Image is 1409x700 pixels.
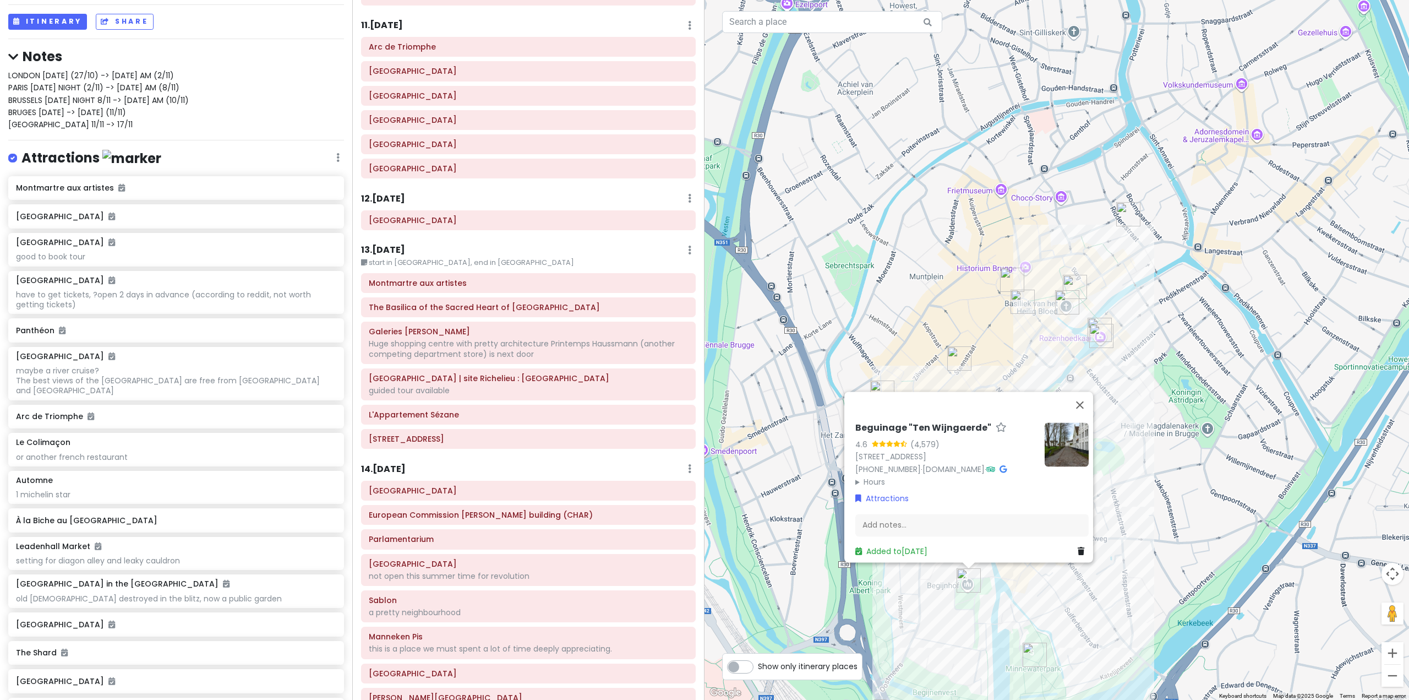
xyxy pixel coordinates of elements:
a: [DOMAIN_NAME] [922,464,985,475]
h6: [GEOGRAPHIC_DATA] [16,237,115,247]
i: Added to itinerary [118,184,125,192]
div: Add notes... [855,514,1089,537]
button: Keyboard shortcuts [1219,692,1266,700]
div: Steenstraat [947,346,971,371]
img: Picture of the place [1045,422,1089,466]
h6: 14 . [DATE] [361,464,406,475]
i: Added to itinerary [61,649,68,656]
h6: Panthéon [16,325,336,335]
div: De Burg [1063,275,1087,299]
summary: Hours [855,476,1036,488]
div: not open this summer time for revolution [369,571,688,581]
h6: Arc de Triomphe [16,411,336,421]
h6: Sablon [369,595,688,605]
div: guided tour available [369,386,688,395]
div: Market Square [1000,268,1024,292]
div: old [DEMOGRAPHIC_DATA] destroyed in the blitz, now a public garden [16,594,336,604]
div: 4.6 [855,438,872,451]
div: · · [855,422,1036,488]
i: Added to itinerary [108,621,115,628]
div: have to get tickets, ?open 2 days in advance (according to reddit, not worth getting tickets) [16,290,336,310]
i: Google Maps [1000,465,1007,473]
button: Map camera controls [1381,563,1403,585]
div: Belfort [1011,290,1035,314]
h6: Palace of Versailles [369,215,688,225]
h4: Attractions [21,149,161,167]
i: Added to itinerary [108,677,115,685]
i: Added to itinerary [59,327,65,334]
h6: European Commission Charlemagne building (CHAR) [369,510,688,520]
h4: Notes [8,48,344,65]
h6: Place de la Concorde [369,139,688,149]
i: Added to itinerary [108,238,115,246]
div: a pretty neighbourhood [369,607,688,617]
a: Terms (opens in new tab) [1340,693,1355,699]
h6: Montmartre aux artistes [369,278,688,288]
button: Itinerary [8,14,87,30]
h6: [GEOGRAPHIC_DATA] [16,676,336,686]
h6: Grand Place [369,669,688,679]
h6: The Shard [16,648,336,658]
h6: 12 . [DATE] [361,193,405,205]
h6: Le Colimaçon [16,437,70,447]
h6: Parlamentarium [369,534,688,544]
h6: 12 Rue d'Uzès [369,434,688,444]
div: Beguinage "Ten Wijngaerde" [957,568,981,593]
h6: Manneken Pis [369,632,688,642]
div: this is a place we must spent a lot of time deeply appreciating. [369,644,688,654]
i: Added to itinerary [95,542,101,550]
h6: [GEOGRAPHIC_DATA] [16,351,115,361]
div: Basilica of the Holy Blood [1055,290,1079,314]
button: Zoom in [1381,642,1403,664]
div: setting for diagon alley and leaky cauldron [16,556,336,566]
h6: Montmartre aux artistes [16,183,336,193]
span: Map data ©2025 Google [1273,693,1333,699]
button: Drag Pegman onto the map to open Street View [1381,603,1403,625]
h6: Grand Palais [369,91,688,101]
img: Google [707,686,744,700]
a: [STREET_ADDRESS] [855,451,926,462]
small: start in [GEOGRAPHIC_DATA], end in [GEOGRAPHIC_DATA] [361,257,696,268]
button: Close [1067,392,1093,418]
input: Search a place [722,11,942,33]
h6: Petit Palais [369,115,688,125]
div: Rozenhoedkaai [1089,324,1113,348]
h6: Royal Palace of Brussels [369,559,688,569]
h6: [GEOGRAPHIC_DATA] [16,620,336,630]
i: Tripadvisor [986,465,995,473]
i: Added to itinerary [108,352,115,360]
h6: Bibliothèque nationale de France | site Richelieu : Bibliothèque de Recherche [369,373,688,383]
h6: À la Biche au [GEOGRAPHIC_DATA] [16,515,336,525]
i: Added to itinerary [108,276,115,284]
h6: Automne [16,475,53,485]
i: Added to itinerary [88,413,94,420]
div: Gran kaffee de Passage [870,381,894,405]
h6: L'Appartement Sézane [369,410,688,420]
h6: The Basilica of the Sacred Heart of Paris [369,302,688,312]
button: Zoom out [1381,665,1403,687]
a: Added to[DATE] [855,546,927,557]
span: LONDON [DATE] (27/10) -> [DATE] AM (2/11) PARIS [DATE] NIGHT (2/11) -> [DATE] AM (8/11) BRUSSELS ... [8,70,189,131]
div: or another french restaurant [16,452,336,462]
h6: [GEOGRAPHIC_DATA] [16,275,115,285]
h6: Champs-Élysées [369,66,688,76]
a: Star place [996,422,1007,434]
div: Huge shopping centre with pretty architecture Printemps Haussmann (another competing department s... [369,339,688,359]
h6: Rue Saint-Honoré [369,164,688,173]
h6: 13 . [DATE] [361,245,405,256]
i: Added to itinerary [223,580,230,588]
h6: Parc du Cinquantenaire [369,486,688,496]
i: Added to itinerary [108,213,115,220]
h6: Leadenhall Market [16,541,101,551]
div: (4,579) [910,438,940,451]
a: Delete place [1078,545,1089,557]
div: Minnewater Park [1023,643,1047,667]
div: good to book tour [16,252,336,262]
img: marker [102,150,161,167]
a: Report a map error [1362,693,1406,699]
a: [PHONE_NUMBER] [855,464,921,475]
button: Share [96,14,153,30]
a: Click to see this area on Google Maps [707,686,744,700]
h6: [GEOGRAPHIC_DATA] in the [GEOGRAPHIC_DATA] [16,579,230,589]
a: Attractions [855,492,909,504]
